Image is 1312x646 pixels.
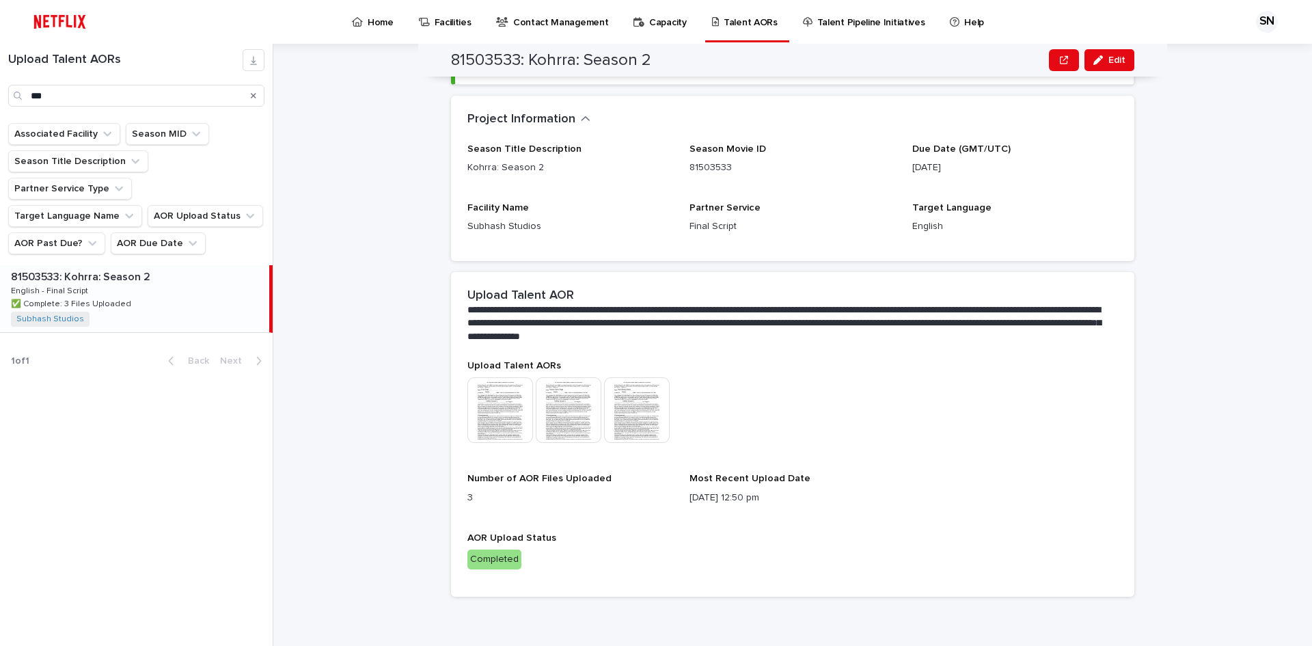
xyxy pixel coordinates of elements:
span: Most Recent Upload Date [689,474,810,483]
p: Subhash Studios [467,219,673,234]
p: 81503533: Kohrra: Season 2 [11,268,153,284]
button: AOR Past Due? [8,232,105,254]
button: Project Information [467,112,590,127]
h2: 81503533: Kohrra: Season 2 [451,51,651,70]
p: Kohrra: Season 2 [467,161,673,175]
p: English - Final Script [11,284,91,296]
button: AOR Due Date [111,232,206,254]
span: Next [220,356,250,366]
span: Season Title Description [467,144,582,154]
p: ✅ Complete: 3 Files Uploaded [11,297,134,309]
span: Back [180,356,209,366]
span: AOR Upload Status [467,533,556,543]
span: Target Language [912,203,992,213]
span: Season Movie ID [689,144,766,154]
span: Facility Name [467,203,529,213]
span: Number of AOR Files Uploaded [467,474,612,483]
span: Due Date (GMT/UTC) [912,144,1011,154]
div: Completed [467,550,521,569]
button: Associated Facility [8,123,120,145]
button: Next [215,355,273,367]
input: Search [8,85,264,107]
p: Final Script [689,219,895,234]
button: Target Language Name [8,205,142,227]
button: AOR Upload Status [148,205,263,227]
a: Subhash Studios [16,314,84,324]
p: 3 [467,491,673,505]
button: Back [157,355,215,367]
p: [DATE] [912,161,1118,175]
button: Season MID [126,123,209,145]
p: [DATE] 12:50 pm [689,491,895,505]
h1: Upload Talent AORs [8,53,243,68]
span: Partner Service [689,203,761,213]
button: Edit [1084,49,1134,71]
p: English [912,219,1118,234]
span: Upload Talent AORs [467,361,561,371]
h2: Upload Talent AOR [467,288,574,304]
div: SN [1256,11,1278,33]
img: ifQbXi3ZQGMSEF7WDB7W [27,8,92,36]
h2: Project Information [467,112,575,127]
span: Edit [1108,55,1125,65]
button: Partner Service Type [8,178,132,200]
button: Season Title Description [8,150,148,172]
p: 81503533 [689,161,895,175]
